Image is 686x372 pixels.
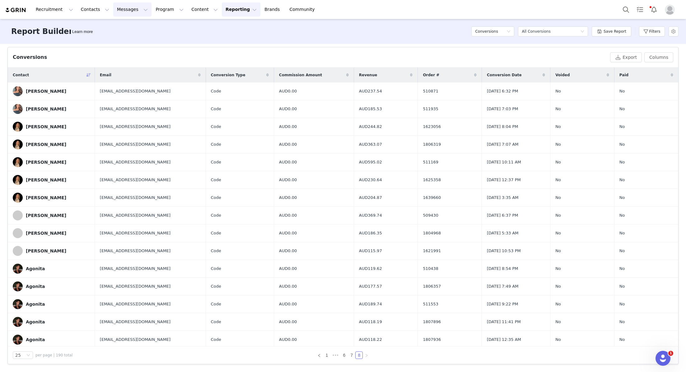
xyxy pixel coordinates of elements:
span: No [555,124,561,130]
span: Code [211,212,221,219]
span: No [619,230,625,236]
span: [EMAIL_ADDRESS][DOMAIN_NAME] [100,177,170,183]
img: b2257027-566d-44fe-b70f-af11617710bb.jpg [13,299,23,309]
img: b2257027-566d-44fe-b70f-af11617710bb.jpg [13,264,23,274]
span: Contact [13,72,29,78]
span: Email [100,72,111,78]
span: AUD189.74 [359,301,382,307]
span: [DATE] 3:35 AM [487,195,519,201]
span: No [555,337,561,343]
span: AUD0.00 [279,319,297,325]
span: ••• [330,351,340,359]
li: 7 [348,351,355,359]
span: AUD185.53 [359,106,382,112]
div: [PERSON_NAME] [26,213,66,218]
span: Revenue [359,72,377,78]
span: Order # [423,72,439,78]
span: AUD230.64 [359,177,382,183]
img: b2257027-566d-44fe-b70f-af11617710bb.jpg [13,281,23,291]
li: Previous 3 Pages [330,351,340,359]
img: 6b4a2445-485b-4360-93aa-f7766ecafb2d.jpg [13,122,23,132]
a: [PERSON_NAME] [13,86,90,96]
span: 511553 [423,301,438,307]
span: AUD595.02 [359,159,382,165]
span: No [555,283,561,290]
div: [PERSON_NAME] [26,124,66,129]
span: 1806319 [423,141,441,148]
span: Conversion Type [211,72,245,78]
li: 1 [323,351,330,359]
span: [EMAIL_ADDRESS][DOMAIN_NAME] [100,106,170,112]
a: [PERSON_NAME] [13,193,90,203]
li: Next Page [363,351,370,359]
a: Agonita [13,299,90,309]
span: AUD118.19 [359,319,382,325]
span: AUD237.54 [359,88,382,94]
a: [PERSON_NAME] [13,122,90,132]
span: [EMAIL_ADDRESS][DOMAIN_NAME] [100,159,170,165]
a: [PERSON_NAME] [13,175,90,185]
span: No [555,301,561,307]
a: 6 [341,352,348,359]
span: [DATE] 6:37 PM [487,212,518,219]
button: Program [152,2,187,16]
span: No [619,266,625,272]
span: [DATE] 8:54 PM [487,266,518,272]
span: No [619,248,625,254]
span: [EMAIL_ADDRESS][DOMAIN_NAME] [100,337,170,343]
a: [PERSON_NAME] [13,228,90,238]
span: 1621991 [423,248,441,254]
img: 6b4a2445-485b-4360-93aa-f7766ecafb2d.jpg [13,175,23,185]
span: No [555,230,561,236]
span: AUD115.97 [359,248,382,254]
li: 8 [355,351,363,359]
span: Paid [619,72,628,78]
span: No [619,88,625,94]
span: AUD0.00 [279,159,297,165]
span: AUD204.87 [359,195,382,201]
a: 8 [356,352,362,359]
span: Code [211,283,221,290]
article: Conversions [7,47,679,364]
button: Notifications [647,2,661,16]
span: Code [211,230,221,236]
span: [EMAIL_ADDRESS][DOMAIN_NAME] [100,141,170,148]
button: Search [619,2,633,16]
div: [PERSON_NAME] [26,89,66,94]
span: [EMAIL_ADDRESS][DOMAIN_NAME] [100,301,170,307]
a: [PERSON_NAME] [13,210,90,220]
img: 4fbced89-189f-4d99-8ed4-cb47d0c95e26.jpg [13,104,23,114]
button: Save Report [592,26,631,36]
button: Content [188,2,222,16]
span: AUD0.00 [279,230,297,236]
span: Code [211,124,221,130]
span: [EMAIL_ADDRESS][DOMAIN_NAME] [100,212,170,219]
button: Reporting [222,2,260,16]
span: 1804968 [423,230,441,236]
span: Code [211,106,221,112]
span: No [619,106,625,112]
div: [PERSON_NAME] [26,231,66,236]
span: [EMAIL_ADDRESS][DOMAIN_NAME] [100,266,170,272]
span: [DATE] 8:04 PM [487,124,518,130]
span: No [619,195,625,201]
button: Filters [639,26,665,36]
span: 1623056 [423,124,441,130]
span: [DATE] 6:32 PM [487,88,518,94]
span: AUD369.74 [359,212,382,219]
div: [PERSON_NAME] [26,160,66,165]
span: [DATE] 7:49 AM [487,283,519,290]
a: [PERSON_NAME] [13,157,90,167]
iframe: Intercom live chat [656,351,670,366]
span: Voided [555,72,570,78]
span: AUD0.00 [279,248,297,254]
div: [PERSON_NAME] [26,248,66,253]
button: Profile [661,5,681,15]
img: grin logo [5,7,27,13]
li: 6 [340,351,348,359]
div: [PERSON_NAME] [26,195,66,200]
span: No [555,159,561,165]
i: icon: left [317,354,321,357]
span: AUD0.00 [279,88,297,94]
span: AUD363.07 [359,141,382,148]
